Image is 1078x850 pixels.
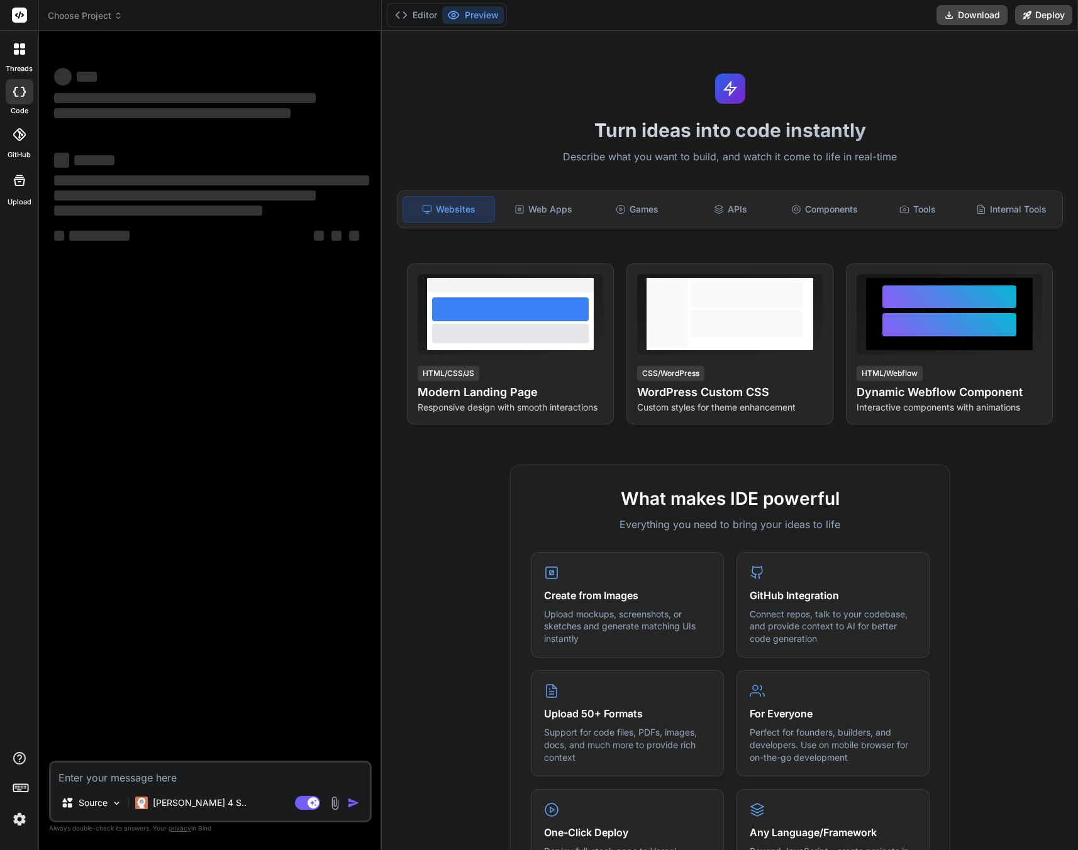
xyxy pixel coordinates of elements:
span: ‌ [69,231,130,241]
div: CSS/WordPress [637,366,704,381]
div: Tools [872,196,964,223]
span: ‌ [54,206,262,216]
h4: Dynamic Webflow Component [857,384,1042,401]
div: Games [591,196,682,223]
img: Claude 4 Sonnet [135,797,148,809]
h1: Turn ideas into code instantly [389,119,1070,141]
span: ‌ [314,231,324,241]
div: Websites [403,196,495,223]
h4: WordPress Custom CSS [637,384,823,401]
div: HTML/Webflow [857,366,923,381]
span: ‌ [74,155,114,165]
label: threads [6,63,33,74]
p: Describe what you want to build, and watch it come to life in real-time [389,149,1070,165]
p: Upload mockups, screenshots, or sketches and generate matching UIs instantly [544,608,711,645]
p: Support for code files, PDFs, images, docs, and much more to provide rich context [544,726,711,763]
img: icon [347,797,360,809]
p: Source [79,797,108,809]
span: ‌ [54,231,64,241]
div: Internal Tools [966,196,1057,223]
span: Choose Project [48,9,123,22]
button: Editor [390,6,442,24]
p: Perfect for founders, builders, and developers. Use on mobile browser for on-the-go development [750,726,916,763]
span: ‌ [349,231,359,241]
div: APIs [685,196,776,223]
h4: GitHub Integration [750,588,916,603]
p: Everything you need to bring your ideas to life [531,517,930,532]
img: Pick Models [111,798,122,809]
span: ‌ [54,93,316,103]
button: Preview [442,6,504,24]
span: ‌ [77,72,97,82]
p: Responsive design with smooth interactions [418,401,603,414]
span: ‌ [54,190,316,201]
span: ‌ [54,153,69,168]
label: code [11,106,28,116]
h2: What makes IDE powerful [531,485,930,512]
div: Components [779,196,870,223]
span: ‌ [331,231,342,241]
label: GitHub [8,150,31,160]
h4: Modern Landing Page [418,384,603,401]
p: Connect repos, talk to your codebase, and provide context to AI for better code generation [750,608,916,645]
span: ‌ [54,175,369,185]
label: Upload [8,197,31,207]
p: Always double-check its answers. Your in Bind [49,822,372,834]
h4: Any Language/Framework [750,825,916,840]
div: Web Apps [497,196,589,223]
img: attachment [328,796,342,810]
p: Interactive components with animations [857,401,1042,414]
button: Download [936,5,1008,25]
button: Deploy [1015,5,1072,25]
h4: Create from Images [544,588,711,603]
img: settings [9,809,30,830]
span: ‌ [54,108,291,118]
span: ‌ [54,68,72,86]
div: HTML/CSS/JS [418,366,479,381]
p: Custom styles for theme enhancement [637,401,823,414]
h4: For Everyone [750,706,916,721]
p: [PERSON_NAME] 4 S.. [153,797,247,809]
h4: One-Click Deploy [544,825,711,840]
h4: Upload 50+ Formats [544,706,711,721]
span: privacy [169,824,191,832]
